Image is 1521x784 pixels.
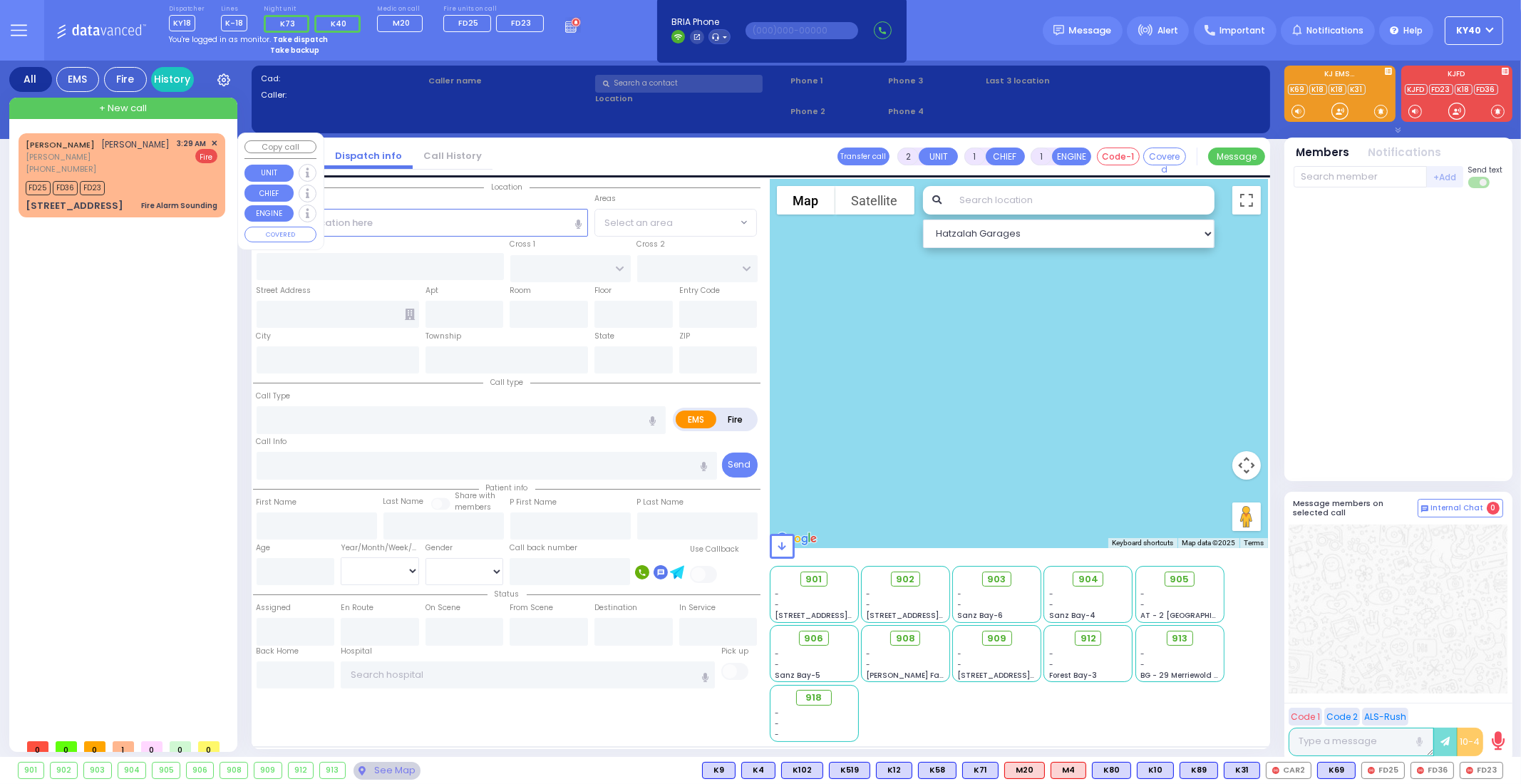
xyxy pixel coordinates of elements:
[426,285,438,296] label: Apt
[781,762,823,779] div: K102
[413,149,493,163] a: Call History
[341,542,419,554] div: Year/Month/Week/Day
[1051,762,1086,779] div: M4
[1411,762,1454,779] div: FD36
[1092,762,1131,779] div: BLS
[510,285,531,296] label: Room
[26,163,96,175] span: [PHONE_NUMBER]
[289,763,314,778] div: 912
[324,149,413,163] a: Dispatch info
[169,5,205,14] label: Dispatcher
[9,67,52,92] div: All
[257,331,272,342] label: City
[1418,499,1503,517] button: Internal Chat 0
[1361,762,1405,779] div: FD25
[741,762,775,779] div: BLS
[273,34,328,45] strong: Take dispatch
[479,483,535,493] span: Patient info
[896,572,914,587] span: 902
[331,18,346,29] span: K40
[775,718,853,729] div: -
[775,729,853,740] div: -
[1049,589,1053,599] span: -
[484,182,530,192] span: Location
[26,199,123,213] div: [STREET_ADDRESS]
[99,101,147,115] span: + New call
[741,762,775,779] div: K4
[264,5,366,14] label: Night unit
[257,436,287,448] label: Call Info
[1288,84,1308,95] a: K69
[775,589,779,599] span: -
[690,544,739,555] label: Use Callback
[876,762,912,779] div: BLS
[170,741,191,752] span: 0
[773,530,820,548] a: Open this area in Google Maps (opens a new window)
[679,331,690,342] label: ZIP
[746,22,858,39] input: (000)000-00000
[775,659,779,670] span: -
[1368,145,1442,161] button: Notifications
[835,186,914,215] button: Show satellite imagery
[56,741,77,752] span: 0
[1180,762,1218,779] div: BLS
[1224,762,1260,779] div: K31
[1092,762,1131,779] div: K80
[1317,762,1356,779] div: BLS
[1004,762,1045,779] div: ALS
[988,572,1006,587] span: 903
[244,205,294,222] button: ENGINE
[1460,762,1503,779] div: FD23
[721,646,748,657] label: Pick up
[1137,762,1174,779] div: BLS
[488,589,527,599] span: Status
[1429,84,1453,95] a: FD23
[958,610,1004,621] span: Sanz Bay-6
[1232,502,1261,531] button: Drag Pegman onto the map to open Street View
[1317,762,1356,779] div: K69
[888,75,981,87] span: Phone 3
[986,148,1025,165] button: CHIEF
[393,17,410,29] span: M20
[261,73,423,85] label: Cad:
[341,602,373,614] label: En Route
[1140,670,1220,681] span: BG - 29 Merriewold S.
[1172,631,1187,646] span: 913
[510,542,577,554] label: Call back number
[483,377,530,388] span: Call type
[244,165,294,182] button: UNIT
[866,659,870,670] span: -
[1232,186,1261,215] button: Toggle fullscreen view
[1455,84,1473,95] a: K18
[405,309,415,320] span: Other building occupants
[257,646,299,657] label: Back Home
[1140,610,1246,621] span: AT - 2 [GEOGRAPHIC_DATA]
[805,631,824,646] span: 906
[958,670,1093,681] span: [STREET_ADDRESS][PERSON_NAME]
[1445,16,1503,45] button: KY40
[1329,84,1346,95] a: K18
[1324,708,1360,726] button: Code 2
[918,762,957,779] div: K58
[1143,148,1186,165] button: Covered
[1170,572,1190,587] span: 905
[1487,502,1500,515] span: 0
[257,209,589,236] input: Search location here
[781,762,823,779] div: BLS
[1220,24,1265,37] span: Important
[211,138,217,150] span: ✕
[1078,572,1098,587] span: 904
[257,602,292,614] label: Assigned
[383,496,424,507] label: Last Name
[1362,708,1408,726] button: ALS-Rush
[220,763,247,778] div: 908
[426,331,461,342] label: Township
[455,502,492,512] span: members
[594,331,614,342] label: State
[443,5,549,14] label: Fire units on call
[595,75,763,93] input: Search a contact
[702,762,736,779] div: K9
[1049,610,1095,621] span: Sanz Bay-4
[1051,762,1086,779] div: ALS
[1421,505,1428,512] img: comment-alt.png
